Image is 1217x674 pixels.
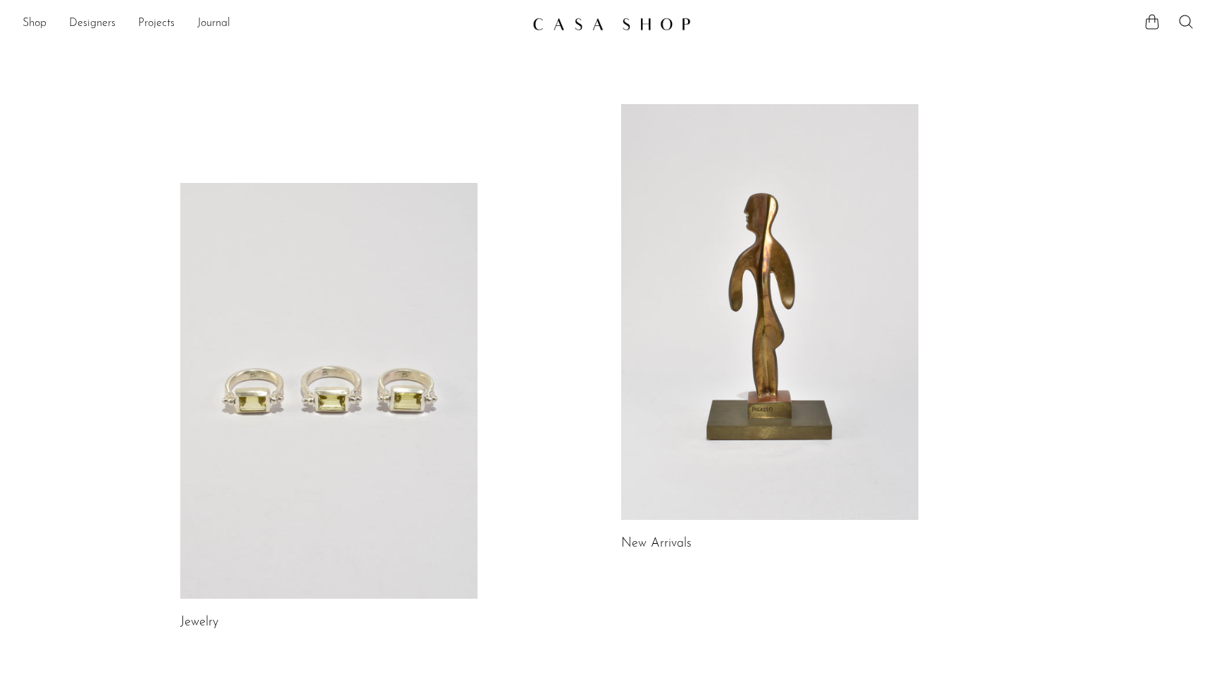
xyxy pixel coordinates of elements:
[180,616,218,629] a: Jewelry
[197,15,230,33] a: Journal
[69,15,116,33] a: Designers
[23,12,521,36] ul: NEW HEADER MENU
[23,12,521,36] nav: Desktop navigation
[621,538,692,550] a: New Arrivals
[23,15,46,33] a: Shop
[138,15,175,33] a: Projects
